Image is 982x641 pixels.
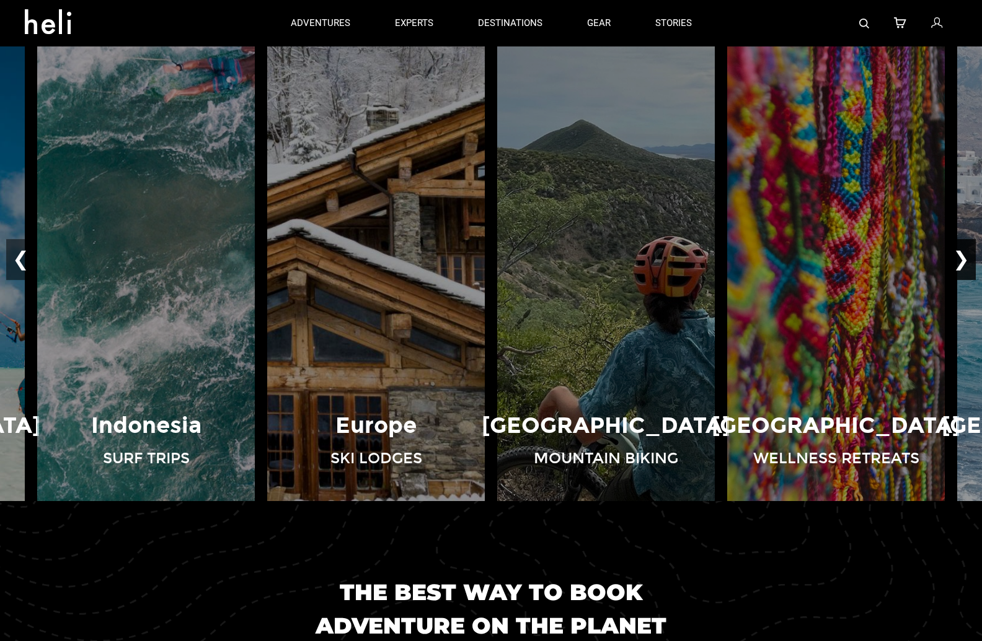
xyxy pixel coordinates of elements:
[859,19,869,28] img: search-bar-icon.svg
[91,410,201,442] p: Indonesia
[947,239,976,280] button: ❯
[6,239,35,280] button: ❮
[712,410,960,442] p: [GEOGRAPHIC_DATA]
[753,448,919,469] p: Wellness Retreats
[103,448,190,469] p: Surf Trips
[291,17,350,30] p: adventures
[534,448,678,469] p: Mountain Biking
[482,410,730,442] p: [GEOGRAPHIC_DATA]
[335,410,417,442] p: Europe
[478,17,542,30] p: destinations
[330,448,422,469] p: Ski Lodges
[395,17,433,30] p: experts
